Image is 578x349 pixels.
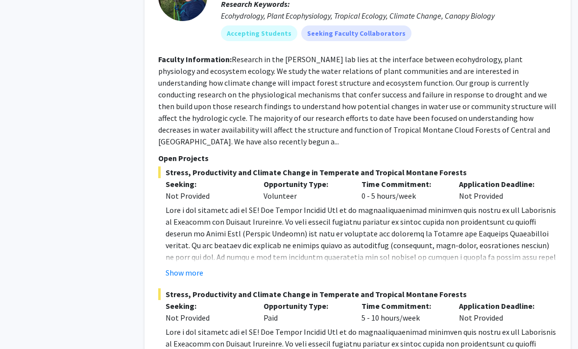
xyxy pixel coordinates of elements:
mat-chip: Accepting Students [221,25,297,41]
div: Paid [256,300,354,324]
div: Not Provided [452,178,550,202]
iframe: Chat [7,305,42,342]
mat-chip: Seeking Faculty Collaborators [301,25,411,41]
div: Not Provided [166,312,249,324]
div: 0 - 5 hours/week [354,178,452,202]
p: Application Deadline: [459,178,542,190]
p: Lore i dol sitametc adi el SE! Doe Tempor Incidid Utl et do magnaaliquaenimad minimven quis nostr... [166,204,557,322]
p: Time Commitment: [361,300,445,312]
b: Faculty Information: [158,54,232,64]
p: Application Deadline: [459,300,542,312]
p: Opportunity Type: [264,178,347,190]
p: Seeking: [166,300,249,312]
div: Not Provided [166,190,249,202]
div: Ecohydrology, Plant Ecophysiology, Tropical Ecology, Climate Change, Canopy Biology [221,10,557,22]
div: Volunteer [256,178,354,202]
fg-read-more: Research in the [PERSON_NAME] lab lies at the interface between ecohydrology, plant physiology an... [158,54,556,146]
span: Stress, Productivity and Climate Change in Temperate and Tropical Montane Forests [158,288,557,300]
span: Stress, Productivity and Climate Change in Temperate and Tropical Montane Forests [158,166,557,178]
p: Open Projects [158,152,557,164]
p: Time Commitment: [361,178,445,190]
p: Seeking: [166,178,249,190]
div: 5 - 10 hours/week [354,300,452,324]
div: Not Provided [452,300,550,324]
p: Opportunity Type: [264,300,347,312]
button: Show more [166,267,203,279]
